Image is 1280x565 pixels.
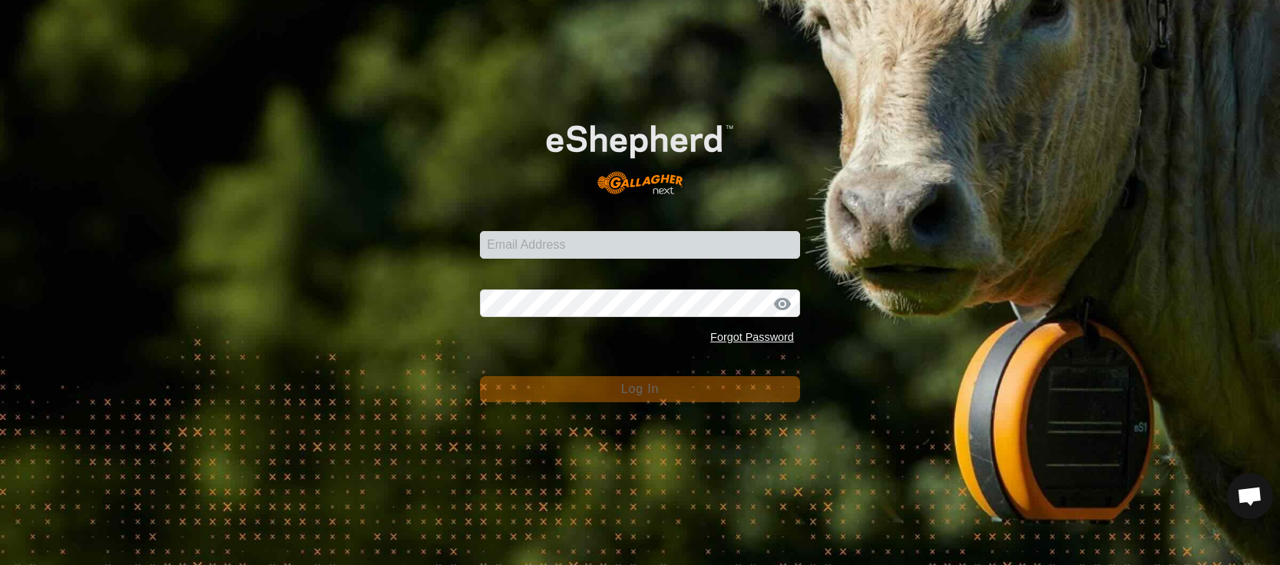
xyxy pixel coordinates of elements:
[512,98,768,207] img: E-shepherd Logo
[710,331,794,343] a: Forgot Password
[480,376,800,402] button: Log In
[621,382,659,395] span: Log In
[1227,473,1273,519] a: Open chat
[480,231,800,259] input: Email Address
